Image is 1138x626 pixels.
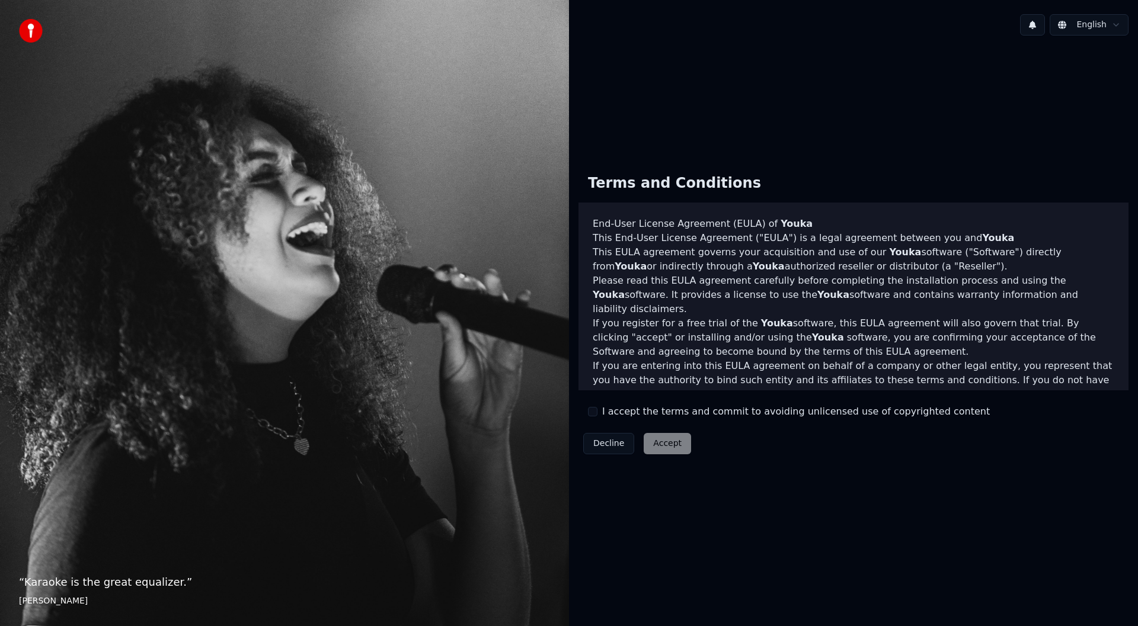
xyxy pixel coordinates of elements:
[19,574,550,590] p: “ Karaoke is the great equalizer. ”
[817,289,849,300] span: Youka
[781,218,813,229] span: Youka
[593,245,1114,274] p: This EULA agreement governs your acquisition and use of our software ("Software") directly from o...
[19,19,43,43] img: youka
[889,246,921,258] span: Youka
[593,217,1114,231] h3: End-User License Agreement (EULA) of
[982,232,1014,243] span: Youka
[812,332,844,343] span: Youka
[593,289,625,300] span: Youka
[602,405,990,419] label: I accept the terms and commit to avoiding unlicensed use of copyrighted content
[583,433,634,454] button: Decline
[593,359,1114,416] p: If you are entering into this EULA agreement on behalf of a company or other legal entity, you re...
[19,595,550,607] footer: [PERSON_NAME]
[753,261,785,272] span: Youka
[593,274,1114,316] p: Please read this EULA agreement carefully before completing the installation process and using th...
[761,317,793,329] span: Youka
[578,165,771,203] div: Terms and Conditions
[593,231,1114,245] p: This End-User License Agreement ("EULA") is a legal agreement between you and
[615,261,647,272] span: Youka
[593,316,1114,359] p: If you register for a free trial of the software, this EULA agreement will also govern that trial...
